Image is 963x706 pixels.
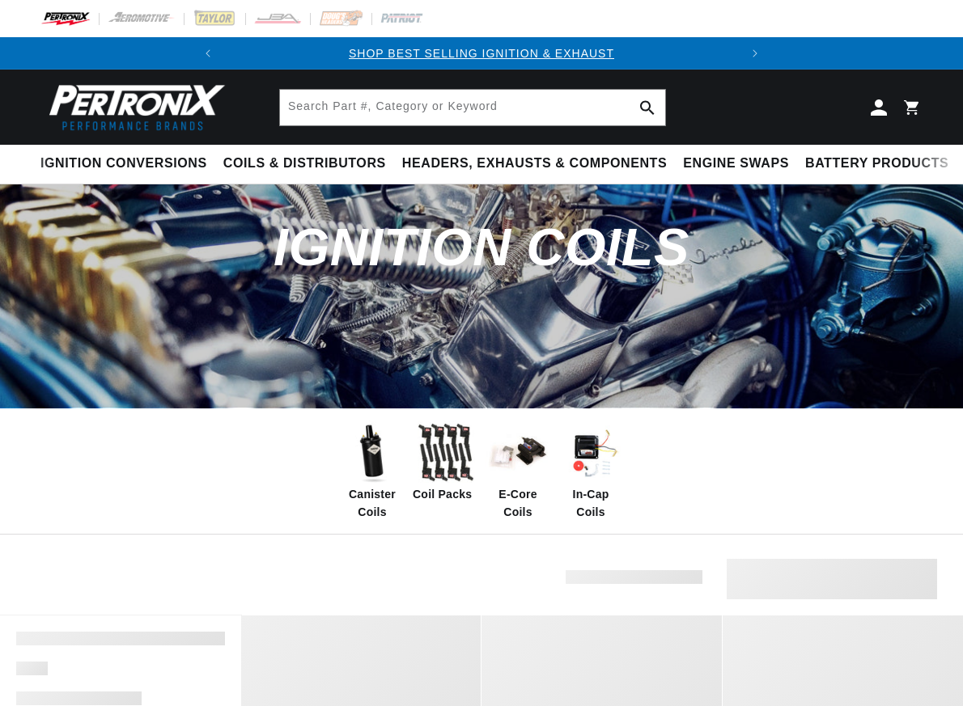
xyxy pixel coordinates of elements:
summary: Battery Products [797,145,957,183]
img: In-Cap Coils [558,421,623,485]
div: Announcement [224,44,739,62]
span: Ignition Conversions [40,155,207,172]
span: Headers, Exhausts & Components [402,155,667,172]
summary: Coils & Distributors [215,145,394,183]
span: Coil Packs [413,485,472,503]
img: Canister Coils [340,421,405,485]
button: Translation missing: en.sections.announcements.previous_announcement [192,37,224,70]
span: Battery Products [805,155,948,172]
button: Translation missing: en.sections.announcements.next_announcement [739,37,771,70]
summary: Ignition Conversions [40,145,215,183]
span: Ignition Coils [274,218,689,277]
span: Engine Swaps [683,155,789,172]
div: 1 of 2 [224,44,739,62]
span: Canister Coils [340,485,405,522]
button: Search Part #, Category or Keyword [630,90,665,125]
span: In-Cap Coils [558,485,623,522]
a: E-Core Coils E-Core Coils [486,421,550,522]
a: Coil Packs Coil Packs [413,421,477,503]
span: Coils & Distributors [223,155,386,172]
img: Pertronix [40,79,227,135]
summary: Engine Swaps [675,145,797,183]
summary: Headers, Exhausts & Components [394,145,675,183]
img: Coil Packs [413,421,477,485]
span: E-Core Coils [486,485,550,522]
a: In-Cap Coils In-Cap Coils [558,421,623,522]
a: Canister Coils Canister Coils [340,421,405,522]
img: E-Core Coils [486,421,550,485]
input: Search Part #, Category or Keyword [280,90,665,125]
a: SHOP BEST SELLING IGNITION & EXHAUST [349,47,614,60]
